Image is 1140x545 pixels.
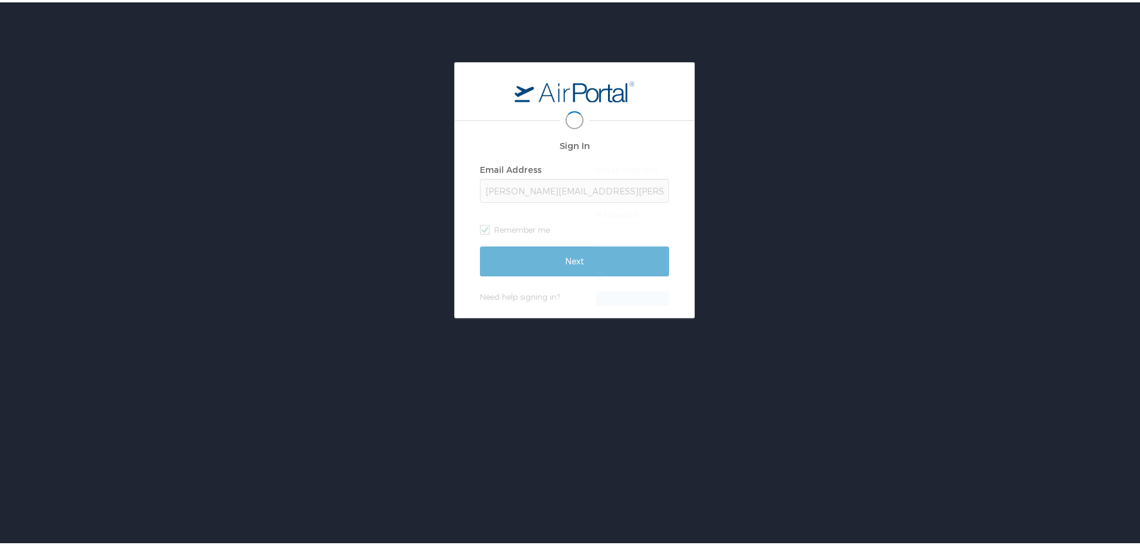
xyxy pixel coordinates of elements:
label: Email Address [480,162,542,172]
input: Next [480,244,669,274]
label: Remember me [596,263,785,281]
img: logo [515,78,634,100]
label: Email Address [596,162,658,172]
input: Sign In [596,289,785,319]
h2: Sign In [596,136,785,150]
label: Password [596,207,639,217]
h2: Sign In [480,136,669,150]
